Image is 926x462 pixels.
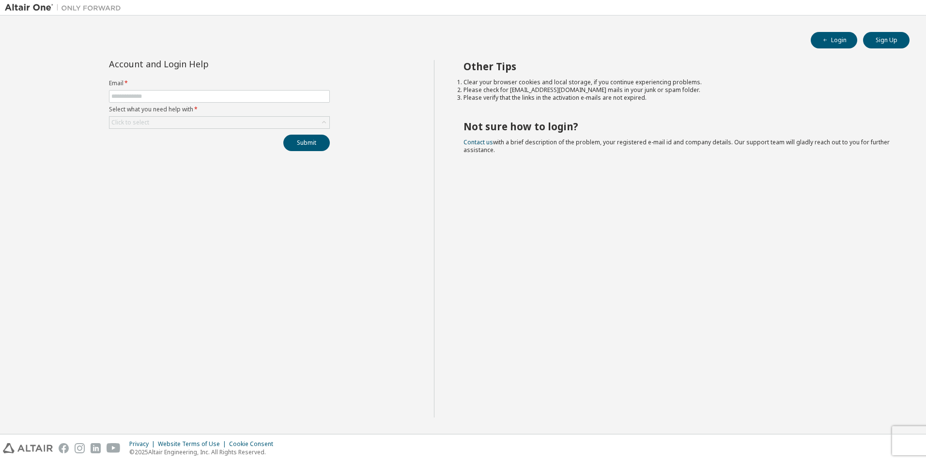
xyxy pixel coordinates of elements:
img: Altair One [5,3,126,13]
div: Account and Login Help [109,60,286,68]
li: Clear your browser cookies and local storage, if you continue experiencing problems. [463,78,893,86]
div: Cookie Consent [229,440,279,448]
a: Contact us [463,138,493,146]
p: © 2025 Altair Engineering, Inc. All Rights Reserved. [129,448,279,456]
label: Select what you need help with [109,106,330,113]
li: Please check for [EMAIL_ADDRESS][DOMAIN_NAME] mails in your junk or spam folder. [463,86,893,94]
div: Click to select [109,117,329,128]
h2: Other Tips [463,60,893,73]
span: with a brief description of the problem, your registered e-mail id and company details. Our suppo... [463,138,890,154]
img: facebook.svg [59,443,69,453]
img: youtube.svg [107,443,121,453]
img: instagram.svg [75,443,85,453]
label: Email [109,79,330,87]
button: Login [811,32,857,48]
button: Submit [283,135,330,151]
div: Website Terms of Use [158,440,229,448]
button: Sign Up [863,32,910,48]
li: Please verify that the links in the activation e-mails are not expired. [463,94,893,102]
img: altair_logo.svg [3,443,53,453]
div: Click to select [111,119,149,126]
h2: Not sure how to login? [463,120,893,133]
div: Privacy [129,440,158,448]
img: linkedin.svg [91,443,101,453]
